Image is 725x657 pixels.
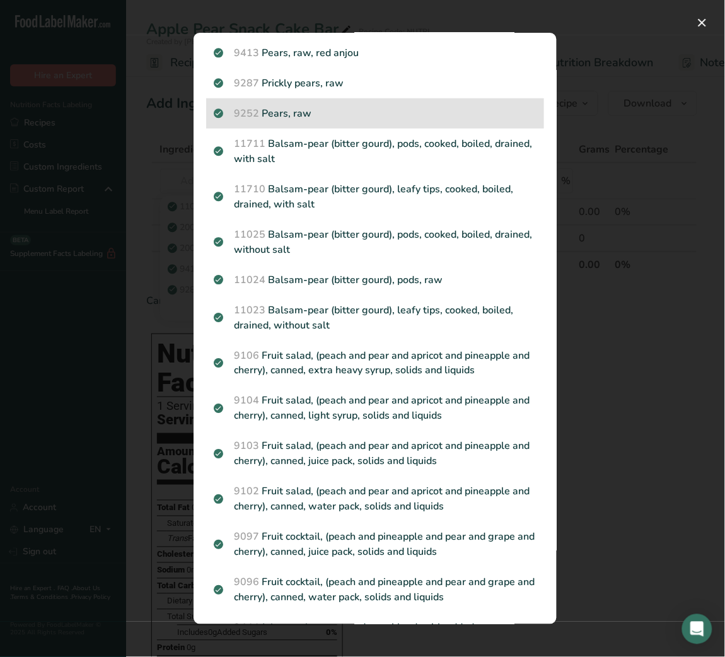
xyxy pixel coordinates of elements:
span: 9104 [234,394,259,408]
p: Balsam-pear (bitter gourd), pods, cooked, boiled, drained, without salt [214,227,536,257]
span: 9106 [234,349,259,363]
p: Balsam-pear (bitter gourd), leafy tips, cooked, boiled, drained, without salt [214,303,536,333]
span: 11711 [234,137,265,151]
p: Fruit salad, (peach and pear and apricot and pineapple and cherry), canned, juice pack, solids an... [214,439,536,469]
span: 9102 [234,485,259,499]
span: 9097 [234,530,259,544]
p: Pears, raw, red anjou [214,45,536,61]
p: Balsam-pear (bitter gourd), pods, cooked, boiled, drained, with salt [214,136,536,166]
span: 11024 [234,273,265,287]
span: 9444 [234,621,259,635]
span: 9252 [234,107,259,120]
span: 11710 [234,182,265,196]
p: Juice, apple, grape and pear blend, with added [MEDICAL_DATA] and calcium [214,620,536,651]
p: Balsam-pear (bitter gourd), leafy tips, cooked, boiled, drained, with salt [214,182,536,212]
p: Prickly pears, raw [214,76,536,91]
p: Fruit cocktail, (peach and pineapple and pear and grape and cherry), canned, juice pack, solids a... [214,530,536,560]
span: 11025 [234,228,265,241]
span: 9413 [234,46,259,60]
span: 11023 [234,303,265,317]
p: Balsam-pear (bitter gourd), pods, raw [214,272,536,288]
span: 9103 [234,439,259,453]
p: Fruit salad, (peach and pear and apricot and pineapple and cherry), canned, extra heavy syrup, so... [214,348,536,378]
p: Pears, raw [214,106,536,121]
span: 9096 [234,576,259,590]
p: Fruit salad, (peach and pear and apricot and pineapple and cherry), canned, light syrup, solids a... [214,393,536,424]
div: Open Intercom Messenger [682,614,712,644]
p: Fruit salad, (peach and pear and apricot and pineapple and cherry), canned, water pack, solids an... [214,484,536,515]
span: 9287 [234,76,259,90]
p: Fruit cocktail, (peach and pineapple and pear and grape and cherry), canned, water pack, solids a... [214,575,536,605]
